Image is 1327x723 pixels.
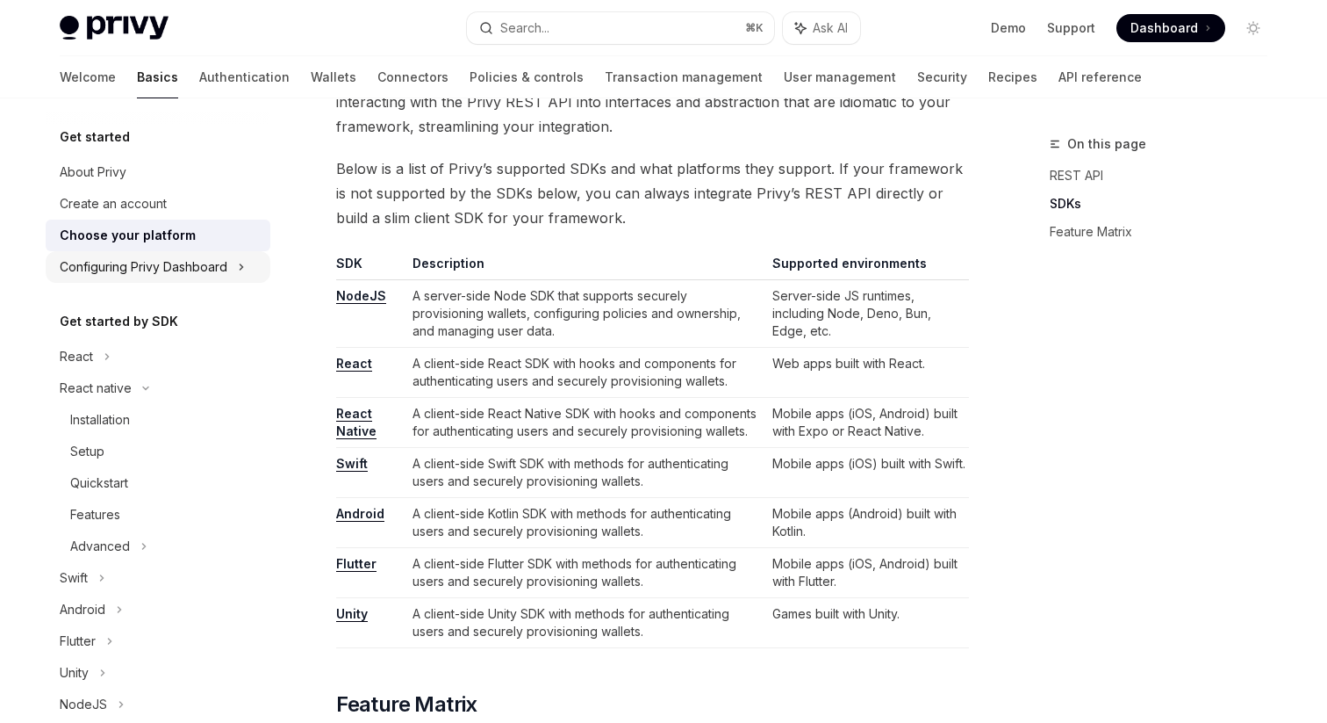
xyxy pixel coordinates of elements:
span: Feature Matrix [336,690,477,719]
div: Search... [500,18,549,39]
td: Mobile apps (iOS, Android) built with Flutter. [765,548,969,598]
a: NodeJS [336,288,386,304]
a: SDKs [1050,190,1281,218]
td: A client-side React SDK with hooks and components for authenticating users and securely provision... [405,348,765,398]
div: Setup [70,441,104,462]
div: React native [60,378,132,399]
th: Description [405,255,765,280]
a: Welcome [60,56,116,98]
div: Flutter [60,631,96,652]
div: Advanced [70,536,130,557]
th: Supported environments [765,255,969,280]
a: REST API [1050,162,1281,190]
a: Installation [46,404,270,436]
a: Swift [336,456,368,472]
a: Create an account [46,188,270,220]
a: About Privy [46,156,270,188]
a: Unity [336,606,368,622]
div: NodeJS [60,694,107,715]
a: Recipes [988,56,1037,98]
a: Basics [137,56,178,98]
div: Swift [60,568,88,589]
td: Mobile apps (iOS, Android) built with Expo or React Native. [765,398,969,448]
td: A client-side React Native SDK with hooks and components for authenticating users and securely pr... [405,398,765,448]
td: A server-side Node SDK that supports securely provisioning wallets, configuring policies and owne... [405,280,765,348]
a: React [336,356,372,372]
img: light logo [60,16,169,40]
a: Connectors [377,56,448,98]
button: Toggle dark mode [1239,14,1267,42]
div: Choose your platform [60,225,196,246]
td: A client-side Kotlin SDK with methods for authenticating users and securely provisioning wallets. [405,498,765,548]
a: API reference [1058,56,1142,98]
button: Ask AI [783,12,860,44]
h5: Get started by SDK [60,311,178,332]
td: A client-side Swift SDK with methods for authenticating users and securely provisioning wallets. [405,448,765,498]
a: Support [1047,19,1095,37]
td: Web apps built with React. [765,348,969,398]
div: About Privy [60,162,126,183]
button: Search...⌘K [467,12,774,44]
td: Server-side JS runtimes, including Node, Deno, Bun, Edge, etc. [765,280,969,348]
a: Choose your platform [46,220,270,251]
td: Mobile apps (Android) built with Kotlin. [765,498,969,548]
div: Features [70,504,120,525]
th: SDK [336,255,405,280]
a: Setup [46,436,270,467]
span: Dashboard [1130,19,1198,37]
a: Security [917,56,967,98]
div: Unity [60,662,89,683]
span: Privy also offers multiple SDKs for various languages and frameworks. These SDKs wrap interacting... [336,65,969,139]
a: Authentication [199,56,290,98]
h5: Get started [60,127,130,148]
a: User management [784,56,896,98]
a: Flutter [336,556,377,572]
a: Transaction management [605,56,763,98]
span: On this page [1067,134,1146,155]
span: Ask AI [813,19,848,37]
a: Policies & controls [470,56,584,98]
div: Configuring Privy Dashboard [60,257,227,278]
div: Installation [70,409,130,430]
div: Android [60,599,105,620]
a: Features [46,499,270,531]
div: React [60,346,93,367]
td: A client-side Flutter SDK with methods for authenticating users and securely provisioning wallets. [405,548,765,598]
a: Feature Matrix [1050,218,1281,246]
div: Create an account [60,193,167,214]
span: Below is a list of Privy’s supported SDKs and what platforms they support. If your framework is n... [336,156,969,230]
td: Games built with Unity. [765,598,969,648]
a: Wallets [311,56,356,98]
a: Dashboard [1116,14,1225,42]
span: ⌘ K [745,21,764,35]
a: Android [336,506,384,522]
td: A client-side Unity SDK with methods for authenticating users and securely provisioning wallets. [405,598,765,648]
a: React Native [336,406,377,439]
td: Mobile apps (iOS) built with Swift. [765,448,969,498]
a: Quickstart [46,467,270,499]
a: Demo [991,19,1026,37]
div: Quickstart [70,473,128,494]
